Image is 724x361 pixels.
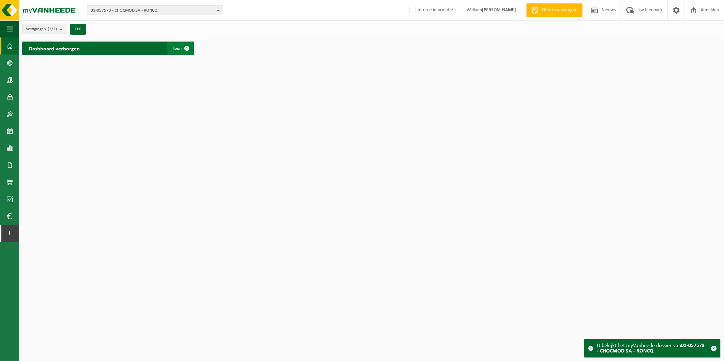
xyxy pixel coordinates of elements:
span: I [7,225,12,242]
button: OK [70,24,86,35]
count: (2/2) [48,27,57,31]
button: 01-057573 - CHOCMOD SA - RONCQ [87,5,223,15]
h2: Dashboard verborgen [22,42,87,55]
button: Vestigingen(2/2) [22,24,66,34]
span: Toon [173,46,182,51]
label: Interne informatie [408,5,453,15]
a: Toon [167,42,194,55]
a: Offerte aanvragen [526,3,583,17]
div: U bekijkt het myVanheede dossier van [597,340,707,357]
strong: 01-057573 - CHOCMOD SA - RONCQ [597,343,705,354]
span: Offerte aanvragen [540,7,579,14]
strong: [PERSON_NAME] [482,7,516,13]
span: 01-057573 - CHOCMOD SA - RONCQ [91,5,214,16]
span: Vestigingen [26,24,57,34]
